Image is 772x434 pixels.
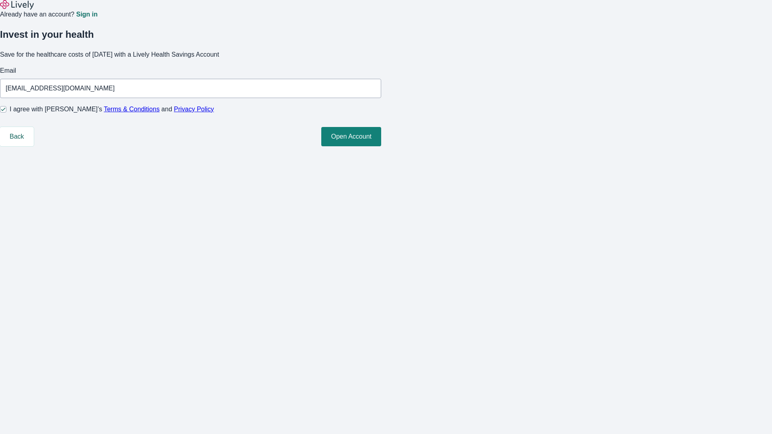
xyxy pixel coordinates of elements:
a: Terms & Conditions [104,106,160,113]
a: Privacy Policy [174,106,214,113]
a: Sign in [76,11,97,18]
button: Open Account [321,127,381,146]
span: I agree with [PERSON_NAME]’s and [10,104,214,114]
